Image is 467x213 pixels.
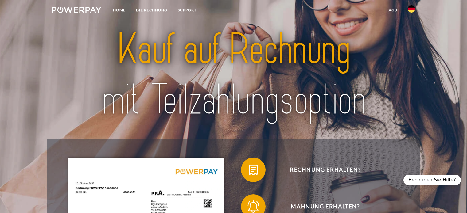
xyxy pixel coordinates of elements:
[52,7,101,13] img: logo-powerpay-white.svg
[383,5,403,16] a: agb
[131,5,173,16] a: DIE RECHNUNG
[408,5,415,13] img: de
[70,21,397,128] img: title-powerpay_de.svg
[403,175,461,185] div: Benötigen Sie Hilfe?
[108,5,131,16] a: Home
[246,162,261,177] img: qb_bill.svg
[250,158,400,182] span: Rechnung erhalten?
[241,158,401,182] button: Rechnung erhalten?
[173,5,202,16] a: SUPPORT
